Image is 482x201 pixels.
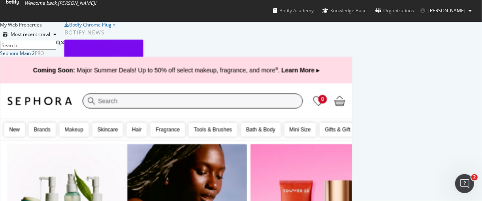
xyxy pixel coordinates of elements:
[69,21,115,28] div: Botify Chrome Plugin
[64,21,115,28] a: Botify Chrome Plugin
[414,4,478,17] button: [PERSON_NAME]
[64,40,143,102] img: What Happens When ChatGPT Is Your Holiday Shopper?
[471,174,478,180] span: 2
[273,7,314,15] div: Botify Academy
[322,7,367,15] div: Knowledge Base
[428,7,465,14] span: Louise Huang
[375,7,414,15] div: Organizations
[11,32,50,37] div: Most recent crawl
[455,174,474,193] iframe: Intercom live chat
[35,50,44,57] div: Pro
[64,28,302,37] div: Botify news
